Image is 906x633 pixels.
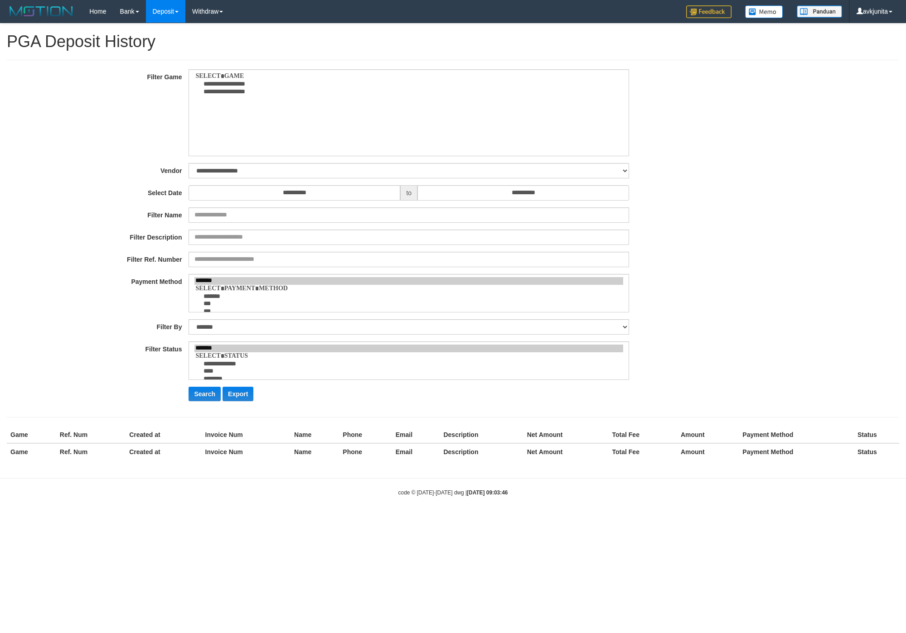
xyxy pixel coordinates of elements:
th: Description [440,427,523,443]
th: Email [392,443,440,460]
th: Amount [677,427,739,443]
small: code © [DATE]-[DATE] dwg | [398,489,508,496]
th: Created at [126,443,201,460]
strong: [DATE] 09:03:46 [467,489,508,496]
img: Button%20Memo.svg [745,5,783,18]
th: Status [854,427,899,443]
th: Description [440,443,523,460]
h1: PGA Deposit History [7,33,899,51]
img: MOTION_logo.png [7,5,76,18]
th: Total Fee [609,427,677,443]
span: to [400,185,417,201]
th: Phone [339,443,392,460]
th: Game [7,443,56,460]
th: Created at [126,427,201,443]
img: Feedback.jpg [686,5,732,18]
th: Amount [677,443,739,460]
th: Phone [339,427,392,443]
th: Name [291,443,339,460]
th: Payment Method [739,443,854,460]
button: Export [223,387,253,401]
th: Name [291,427,339,443]
th: Invoice Num [202,443,291,460]
button: Search [189,387,221,401]
th: Invoice Num [202,427,291,443]
th: Game [7,427,56,443]
th: Email [392,427,440,443]
th: Net Amount [523,443,609,460]
th: Payment Method [739,427,854,443]
th: Total Fee [609,443,677,460]
th: Ref. Num [56,443,126,460]
th: Status [854,443,899,460]
th: Ref. Num [56,427,126,443]
img: panduan.png [797,5,842,18]
th: Net Amount [523,427,609,443]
